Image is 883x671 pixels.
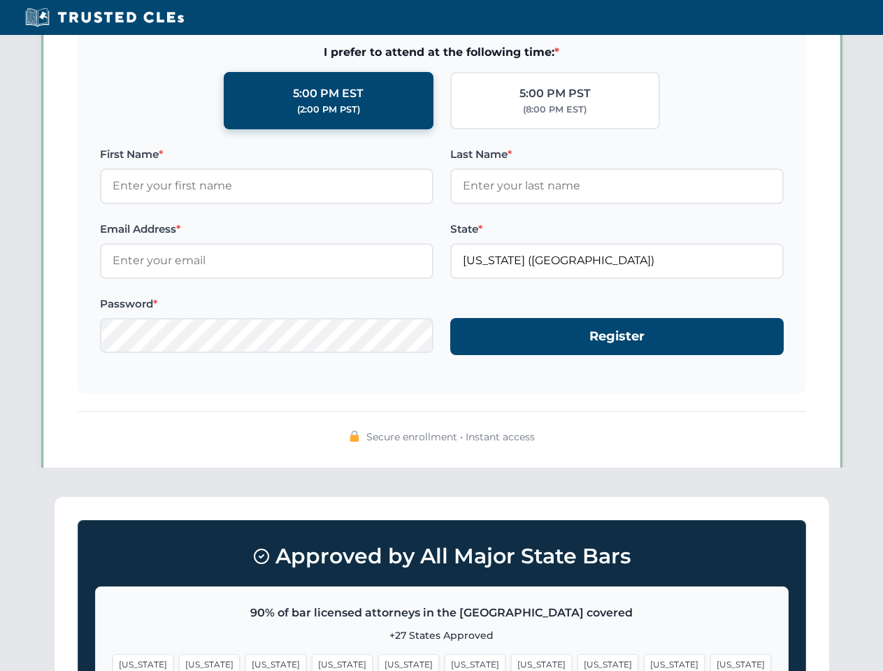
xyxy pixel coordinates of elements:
[519,85,591,103] div: 5:00 PM PST
[113,628,771,643] p: +27 States Approved
[450,146,784,163] label: Last Name
[297,103,360,117] div: (2:00 PM PST)
[450,318,784,355] button: Register
[100,221,433,238] label: Email Address
[293,85,364,103] div: 5:00 PM EST
[100,296,433,312] label: Password
[450,221,784,238] label: State
[100,243,433,278] input: Enter your email
[523,103,587,117] div: (8:00 PM EST)
[349,431,360,442] img: 🔒
[450,243,784,278] input: Florida (FL)
[366,429,535,445] span: Secure enrollment • Instant access
[100,168,433,203] input: Enter your first name
[21,7,188,28] img: Trusted CLEs
[95,537,789,575] h3: Approved by All Major State Bars
[100,43,784,62] span: I prefer to attend at the following time:
[100,146,433,163] label: First Name
[450,168,784,203] input: Enter your last name
[113,604,771,622] p: 90% of bar licensed attorneys in the [GEOGRAPHIC_DATA] covered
